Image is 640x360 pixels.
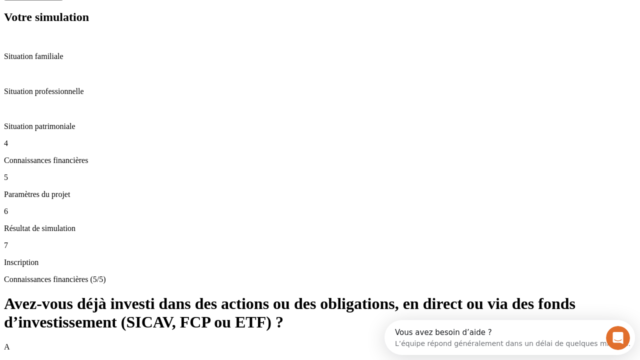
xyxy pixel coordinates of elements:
p: Inscription [4,258,636,267]
p: A [4,342,636,351]
h1: Avez-vous déjà investi dans des actions ou des obligations, en direct ou via des fonds d’investis... [4,294,636,331]
p: Situation patrimoniale [4,122,636,131]
p: Situation professionnelle [4,87,636,96]
p: 5 [4,173,636,182]
p: 6 [4,207,636,216]
div: Ouvrir le Messenger Intercom [4,4,275,31]
p: Paramètres du projet [4,190,636,199]
p: 4 [4,139,636,148]
p: 7 [4,241,636,250]
div: L’équipe répond généralement dans un délai de quelques minutes. [10,16,246,27]
div: Vous avez besoin d’aide ? [10,8,246,16]
iframe: Intercom live chat [606,326,630,350]
p: Résultat de simulation [4,224,636,233]
p: Connaissances financières (5/5) [4,275,636,284]
p: Connaissances financières [4,156,636,165]
iframe: Intercom live chat discovery launcher [384,320,635,355]
h2: Votre simulation [4,10,636,24]
p: Situation familiale [4,52,636,61]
